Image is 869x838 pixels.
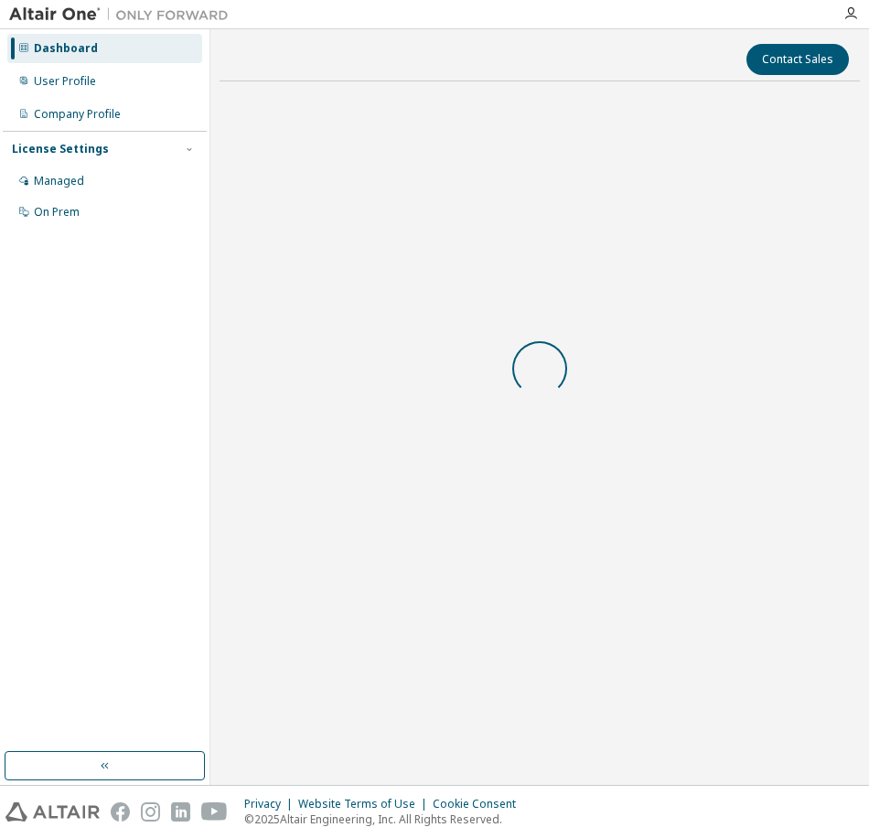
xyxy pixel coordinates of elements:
div: License Settings [12,142,109,156]
button: Contact Sales [746,44,849,75]
div: Privacy [244,797,298,811]
div: Cookie Consent [433,797,527,811]
p: © 2025 Altair Engineering, Inc. All Rights Reserved. [244,811,527,827]
img: facebook.svg [111,802,130,822]
img: linkedin.svg [171,802,190,822]
div: Website Terms of Use [298,797,433,811]
div: Dashboard [34,41,98,56]
img: instagram.svg [141,802,160,822]
div: User Profile [34,74,96,89]
img: Altair One [9,5,238,24]
div: Company Profile [34,107,121,122]
img: youtube.svg [201,802,228,822]
img: altair_logo.svg [5,802,100,822]
div: Managed [34,174,84,188]
div: On Prem [34,205,80,220]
